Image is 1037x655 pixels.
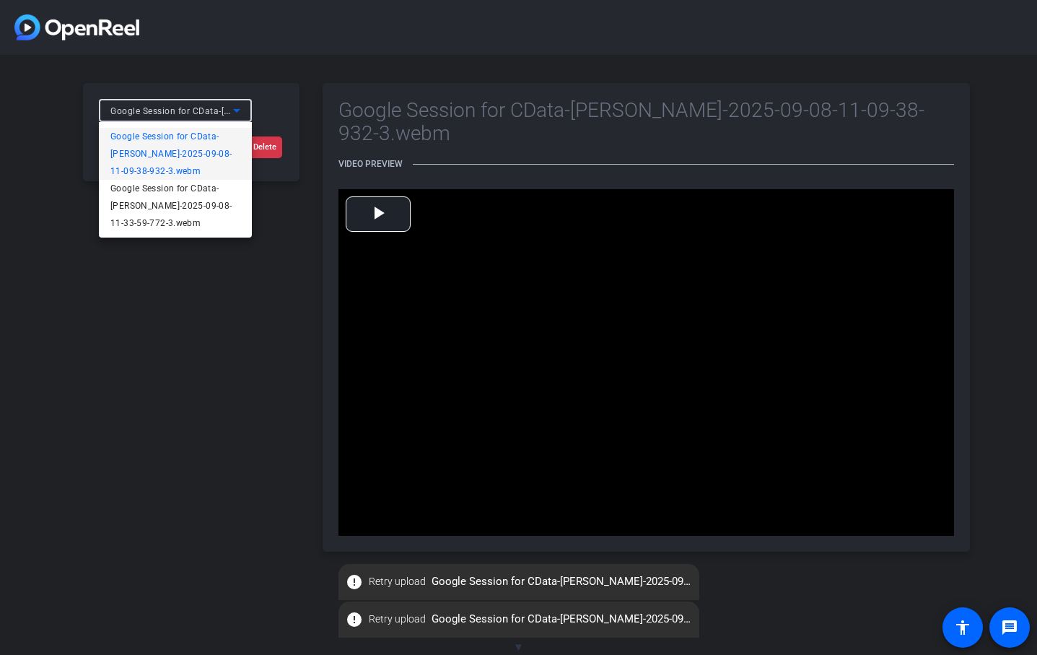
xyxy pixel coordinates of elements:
span: Google Session for CData-[PERSON_NAME]-2025-09-08-11-09-38-932-3.webm [338,607,699,633]
span: Google Session for CData-[PERSON_NAME]-2025-09-08-11-09-38-932-3.webm [110,128,240,180]
mat-icon: error [346,611,363,628]
span: ▼ [513,641,524,654]
span: Google Session for CData-[PERSON_NAME]-2025-09-08-11-33-59-772-3.webm [110,180,240,232]
span: Retry upload [369,574,426,589]
span: Retry upload [369,612,426,627]
mat-icon: error [346,573,363,591]
span: Google Session for CData-[PERSON_NAME]-2025-09-08-11-33-59-772-3.webm [338,569,699,595]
